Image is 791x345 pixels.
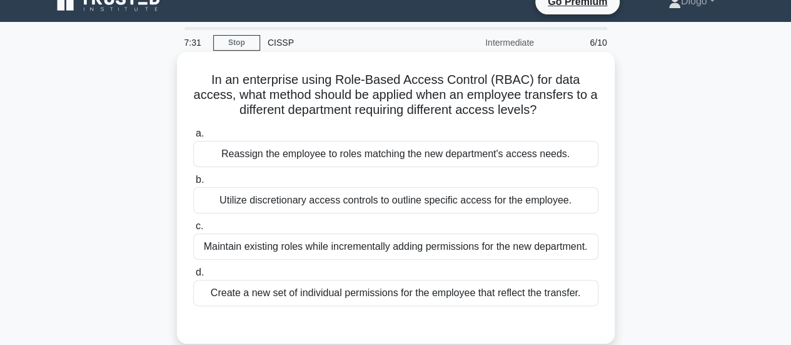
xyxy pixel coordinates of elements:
[542,30,615,55] div: 6/10
[193,141,598,167] div: Reassign the employee to roles matching the new department's access needs.
[193,234,598,260] div: Maintain existing roles while incrementally adding permissions for the new department.
[192,72,600,118] h5: In an enterprise using Role-Based Access Control (RBAC) for data access, what method should be ap...
[260,30,432,55] div: CISSP
[193,280,598,306] div: Create a new set of individual permissions for the employee that reflect the transfer.
[196,267,204,277] span: d.
[196,220,203,231] span: c.
[196,128,204,138] span: a.
[432,30,542,55] div: Intermediate
[177,30,213,55] div: 7:31
[196,174,204,185] span: b.
[193,187,598,214] div: Utilize discretionary access controls to outline specific access for the employee.
[213,35,260,51] a: Stop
